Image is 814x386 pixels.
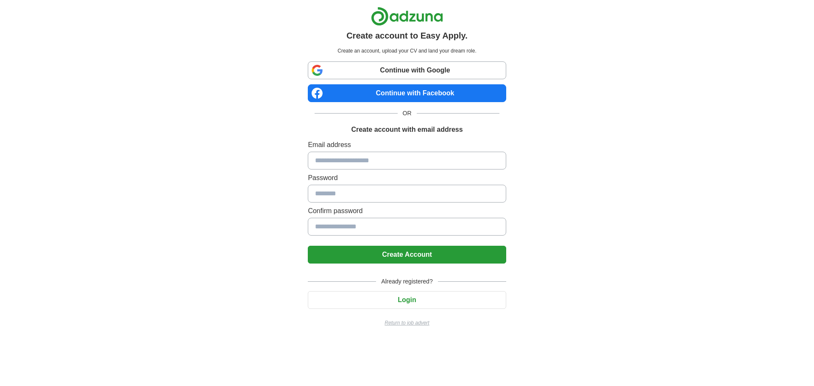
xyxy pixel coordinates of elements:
a: Continue with Google [308,61,506,79]
span: Already registered? [376,277,438,286]
button: Create Account [308,246,506,264]
h1: Create account to Easy Apply. [346,29,468,42]
label: Confirm password [308,206,506,216]
label: Email address [308,140,506,150]
a: Login [308,296,506,303]
img: Adzuna logo [371,7,443,26]
a: Continue with Facebook [308,84,506,102]
a: Return to job advert [308,319,506,327]
label: Password [308,173,506,183]
span: OR [398,109,417,118]
h1: Create account with email address [351,125,463,135]
button: Login [308,291,506,309]
p: Create an account, upload your CV and land your dream role. [309,47,504,55]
